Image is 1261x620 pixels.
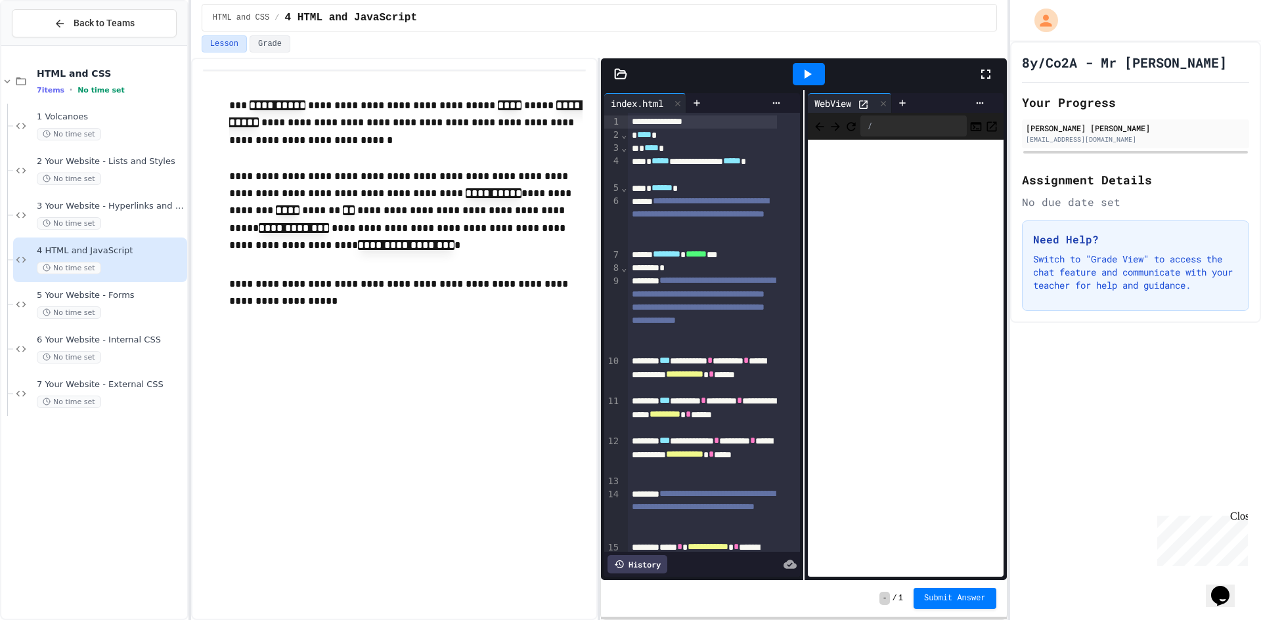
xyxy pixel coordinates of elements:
div: 11 [604,395,621,435]
div: 13 [604,475,621,488]
span: 4 HTML and JavaScript [284,10,417,26]
iframe: chat widget [1206,568,1248,607]
div: 12 [604,435,621,475]
span: Forward [829,117,842,134]
iframe: chat widget [1152,510,1248,566]
span: No time set [77,86,125,94]
div: 3 [604,142,621,155]
span: Back [813,117,826,134]
span: No time set [37,306,101,319]
div: 14 [604,488,621,541]
span: No time set [37,396,101,408]
div: 5 [604,182,621,195]
div: 15 [604,541,621,608]
div: 2 [604,129,621,142]
button: Console [969,118,983,134]
span: / [275,12,279,23]
h1: 8y/Co2A - Mr [PERSON_NAME] [1022,53,1227,72]
h2: Your Progress [1022,93,1249,112]
div: 1 [604,115,621,129]
p: Switch to "Grade View" to access the chat feature and communicate with your teacher for help and ... [1033,253,1238,292]
span: 1 Volcanoes [37,112,185,123]
div: 6 [604,195,621,248]
div: No due date set [1022,194,1249,210]
div: index.html [604,93,686,113]
span: 7 items [37,86,64,94]
div: History [608,555,667,573]
button: Refresh [845,118,858,134]
div: 10 [604,355,621,395]
span: No time set [37,173,101,185]
span: Fold line [621,129,627,140]
span: 4 HTML and JavaScript [37,245,185,257]
span: Fold line [621,262,627,273]
span: HTML and CSS [37,68,185,79]
span: Submit Answer [924,593,986,604]
div: My Account [1021,5,1061,35]
span: / [893,593,897,604]
h2: Assignment Details [1022,171,1249,189]
span: 5 Your Website - Forms [37,290,185,301]
span: 2 Your Website - Lists and Styles [37,156,185,167]
div: Chat with us now!Close [5,5,91,83]
div: [EMAIL_ADDRESS][DOMAIN_NAME] [1026,134,1245,144]
div: 9 [604,275,621,355]
span: 3 Your Website - Hyperlinks and Images [37,201,185,212]
button: Open in new tab [985,118,998,134]
span: Back to Teams [74,16,135,30]
div: 8 [604,262,621,275]
span: HTML and CSS [213,12,269,23]
div: [PERSON_NAME] [PERSON_NAME] [1026,122,1245,134]
div: 4 [604,155,621,182]
div: WebView [808,96,858,110]
span: Fold line [621,182,627,193]
span: • [70,85,72,95]
span: Fold line [621,142,627,153]
span: No time set [37,262,101,274]
button: Lesson [202,35,247,52]
span: No time set [37,128,101,140]
span: 6 Your Website - Internal CSS [37,335,185,346]
span: 1 [898,593,903,604]
span: - [879,592,889,605]
h3: Need Help? [1033,232,1238,247]
div: / [860,115,967,136]
div: WebView [808,93,892,113]
iframe: Web Preview [808,140,1004,577]
span: No time set [37,351,101,363]
div: 7 [604,249,621,262]
button: Submit Answer [914,588,996,609]
span: No time set [37,217,101,230]
button: Back to Teams [12,9,177,37]
div: index.html [604,96,670,110]
button: Grade [250,35,290,52]
span: 7 Your Website - External CSS [37,379,185,390]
